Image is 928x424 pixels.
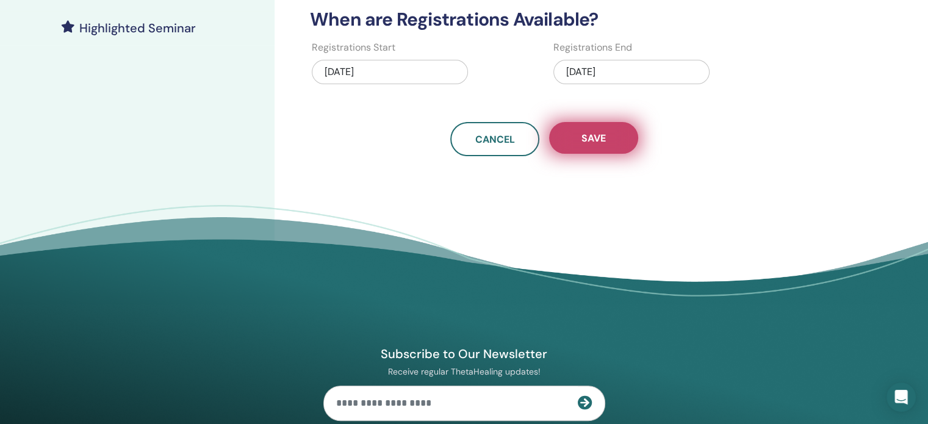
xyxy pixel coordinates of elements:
h4: Subscribe to Our Newsletter [323,346,605,362]
h3: When are Registrations Available? [303,9,786,31]
a: Cancel [450,122,539,156]
div: [DATE] [553,60,710,84]
div: [DATE] [312,60,468,84]
span: Cancel [475,133,515,146]
div: Open Intercom Messenger [887,383,916,412]
button: Save [549,122,638,154]
label: Registrations Start [312,40,395,55]
span: Save [581,132,606,145]
label: Registrations End [553,40,632,55]
p: Receive regular ThetaHealing updates! [323,366,605,377]
h4: Highlighted Seminar [79,21,196,35]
